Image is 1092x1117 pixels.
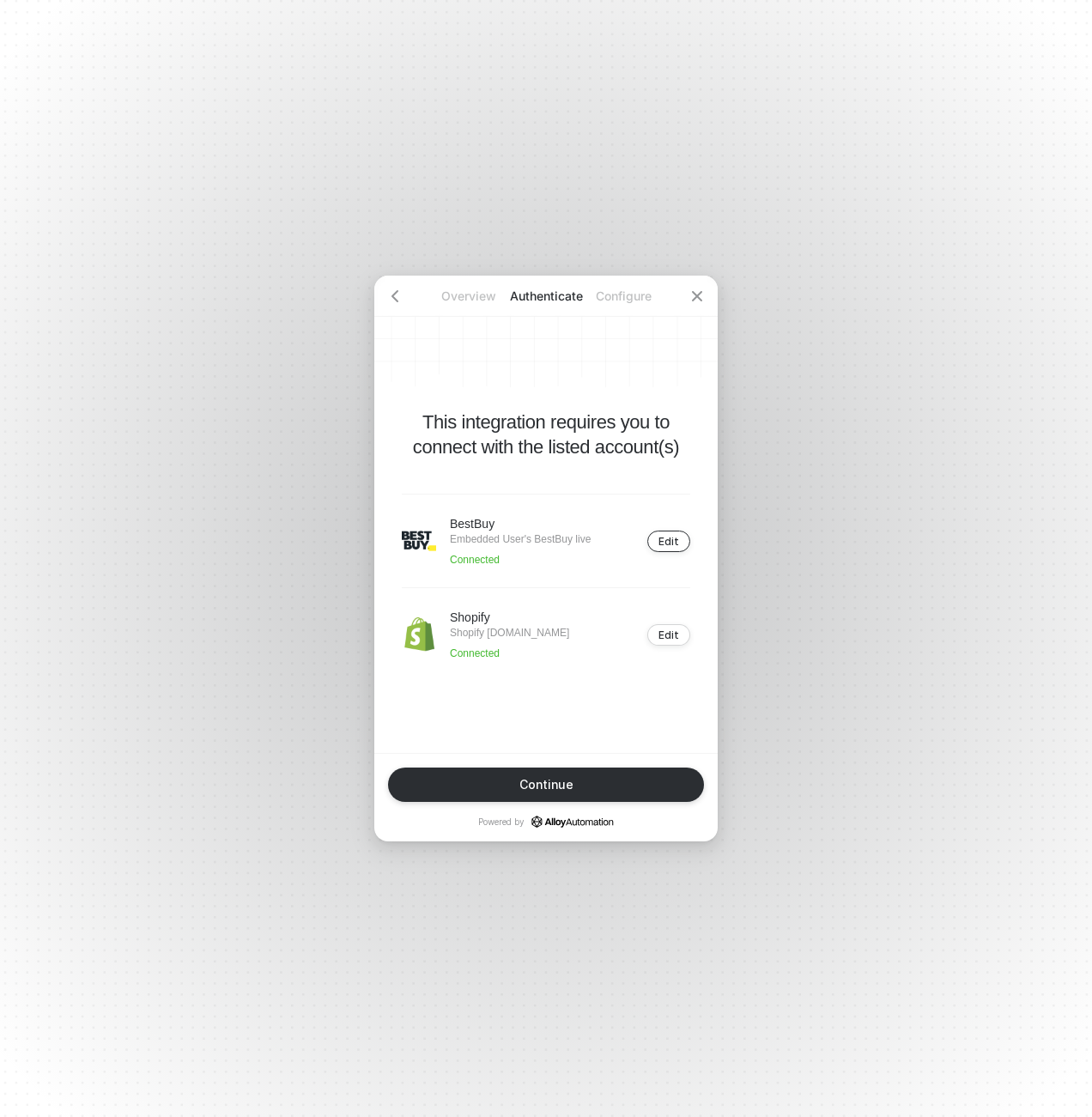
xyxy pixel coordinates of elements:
[647,624,690,646] button: Edit
[478,816,614,828] p: Powered by
[585,288,662,305] p: Configure
[690,289,704,303] span: icon-close
[430,288,507,305] p: Overview
[402,410,690,459] p: This integration requires you to connect with the listed account(s)
[450,553,591,567] p: Connected
[450,515,591,532] p: BestBuy
[450,626,569,640] p: Shopify [DOMAIN_NAME]
[658,628,679,641] div: Edit
[450,647,569,660] p: Connected
[507,288,585,305] p: Authenticate
[658,535,679,548] div: Edit
[388,289,402,303] span: icon-arrow-left
[402,617,436,652] img: icon
[450,609,569,626] p: Shopify
[388,768,704,802] button: Continue
[402,524,436,558] img: icon
[531,816,614,828] a: icon-success
[450,532,591,546] p: Embedded User's BestBuy live
[519,778,573,792] div: Continue
[647,531,690,552] button: Edit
